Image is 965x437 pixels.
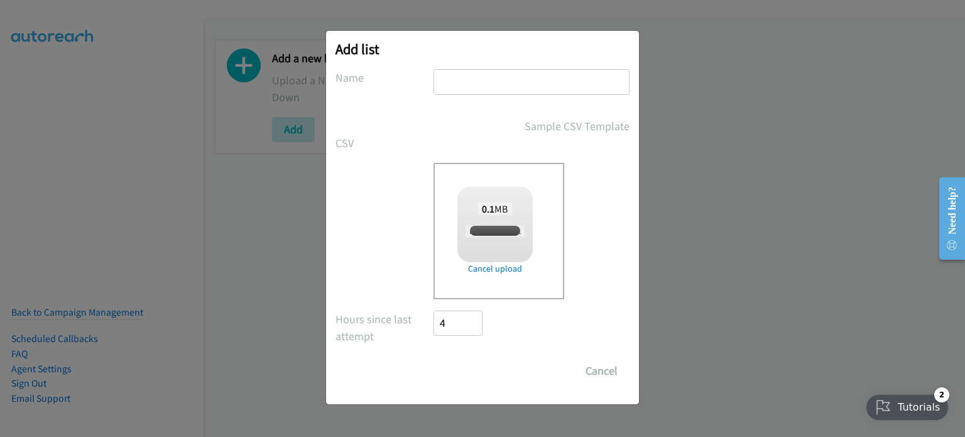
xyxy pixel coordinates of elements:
[466,225,556,237] span: report1755543277200.csv
[574,358,630,384] button: Cancel
[482,202,494,215] strong: 0.1
[525,118,630,135] a: Sample CSV Template
[335,311,433,345] label: Hours since last attempt
[929,169,965,268] iframe: Resource Center
[859,382,956,428] iframe: Checklist
[335,40,630,58] h2: Add list
[335,135,433,152] label: CSV
[478,202,512,215] span: MB
[457,262,533,275] a: Cancel upload
[335,69,433,86] label: Name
